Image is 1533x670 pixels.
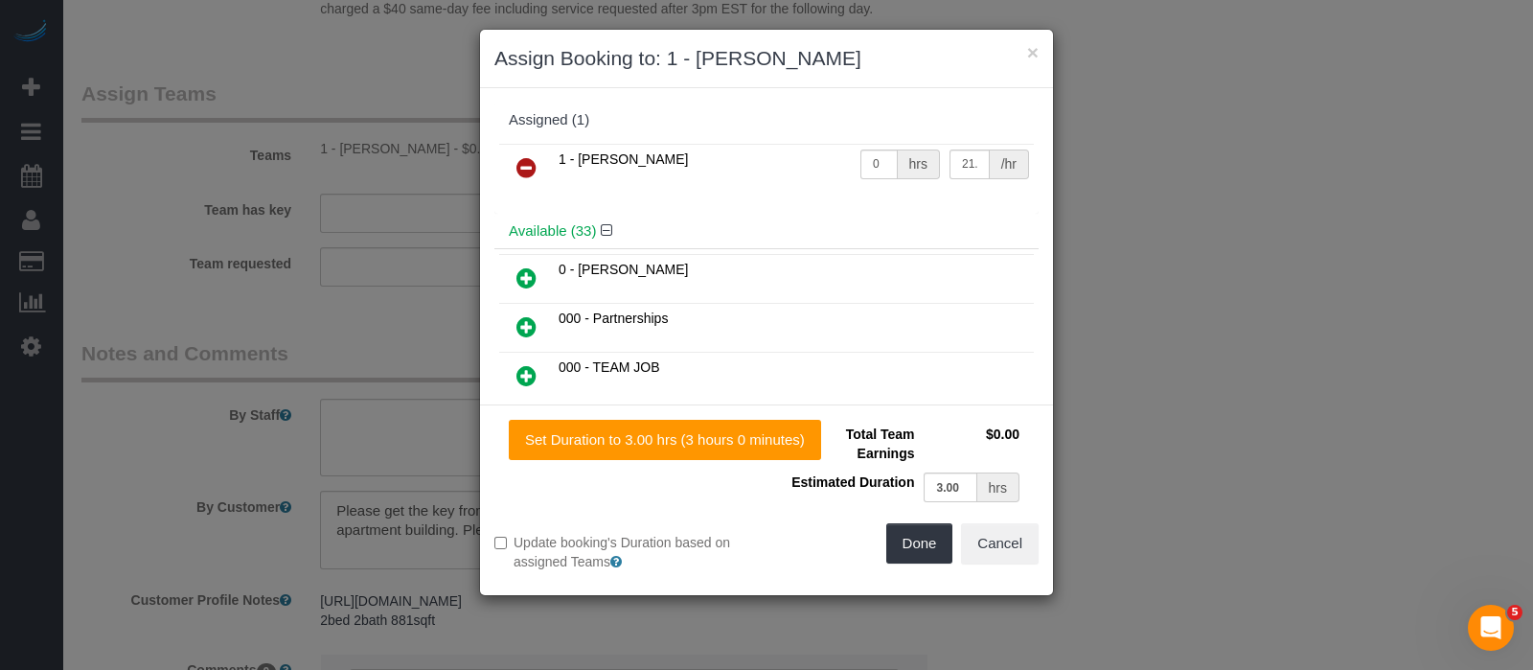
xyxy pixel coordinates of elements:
[977,473,1019,502] div: hrs
[559,151,688,167] span: 1 - [PERSON_NAME]
[886,523,953,564] button: Done
[509,223,1024,240] h4: Available (33)
[559,262,688,277] span: 0 - [PERSON_NAME]
[559,311,668,326] span: 000 - Partnerships
[990,150,1029,179] div: /hr
[791,474,914,490] span: Estimated Duration
[509,420,821,460] button: Set Duration to 3.00 hrs (3 hours 0 minutes)
[1027,42,1039,62] button: ×
[898,150,940,179] div: hrs
[494,44,1039,73] h3: Assign Booking to: 1 - [PERSON_NAME]
[494,533,752,571] label: Update booking's Duration based on assigned Teams
[781,420,919,468] td: Total Team Earnings
[1507,605,1522,620] span: 5
[961,523,1039,564] button: Cancel
[559,359,660,375] span: 000 - TEAM JOB
[1468,605,1514,651] iframe: Intercom live chat
[494,537,507,549] input: Update booking's Duration based on assigned Teams
[919,420,1024,468] td: $0.00
[509,112,1024,128] div: Assigned (1)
